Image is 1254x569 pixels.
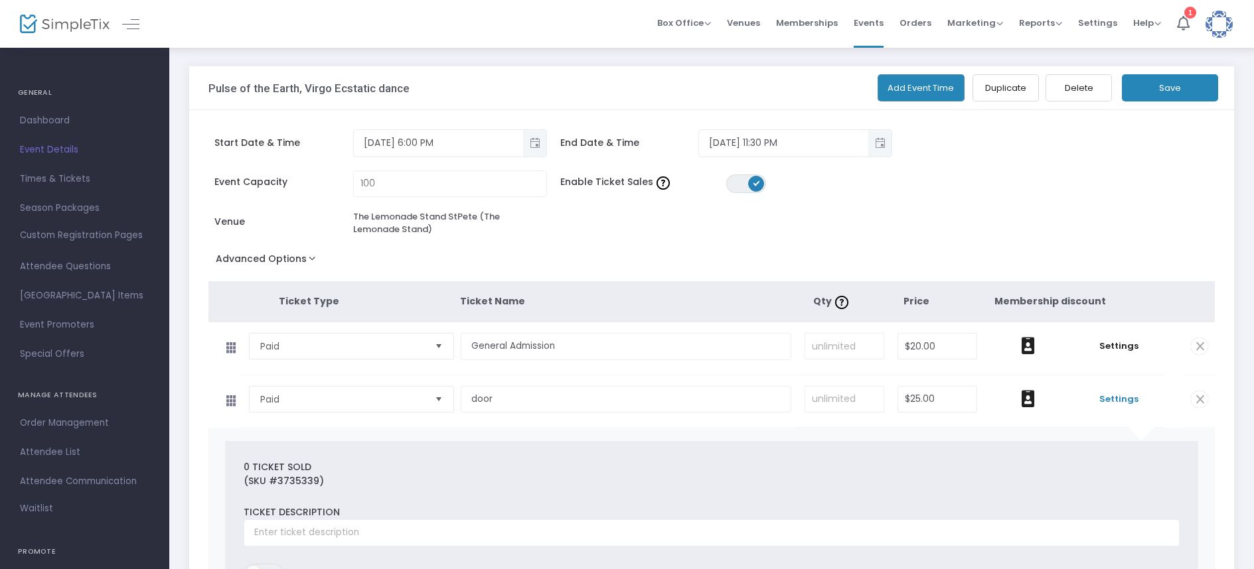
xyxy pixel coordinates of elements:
[260,393,424,406] span: Paid
[20,414,149,432] span: Order Management
[244,460,311,474] label: 0 Ticket sold
[560,136,699,150] span: End Date & Time
[430,334,448,359] button: Select
[1079,340,1158,353] span: Settings
[973,74,1039,101] button: Duplicate
[279,294,339,308] span: Ticket Type
[20,346,149,363] span: Special Offers
[461,386,791,413] input: Enter a ticket type name. e.g. General Admission
[1133,17,1161,29] span: Help
[657,176,670,190] img: question-mark
[776,6,838,40] span: Memberships
[214,175,353,189] span: Event Capacity
[898,387,977,412] input: Price
[835,296,848,309] img: question-mark
[20,316,149,334] span: Event Promoters
[18,80,151,106] h4: GENERAL
[20,444,149,461] span: Attendee List
[1019,17,1062,29] span: Reports
[1122,74,1218,101] button: Save
[20,200,149,217] span: Season Packages
[260,340,424,353] span: Paid
[657,17,711,29] span: Box Office
[460,294,525,308] span: Ticket Name
[805,387,884,412] input: unlimited
[214,215,353,229] span: Venue
[20,287,149,304] span: [GEOGRAPHIC_DATA] Items
[208,82,410,95] h3: Pulse of the Earth, Virgo Ecstatic dance
[461,333,791,360] input: Enter a ticket type name. e.g. General Admission
[1046,74,1112,101] button: Delete
[727,6,760,40] span: Venues
[805,334,884,359] input: unlimited
[868,130,892,157] button: Toggle popup
[20,258,149,275] span: Attendee Questions
[430,387,448,412] button: Select
[354,132,523,154] input: Select date & time
[20,502,53,515] span: Waitlist
[20,141,149,158] span: Event Details
[560,175,726,189] span: Enable Ticket Sales
[813,294,852,308] span: Qty
[994,294,1106,308] span: Membership discount
[244,474,324,488] label: (SKU #3735339)
[699,132,868,154] input: Select date & time
[208,249,329,273] button: Advanced Options
[18,538,151,565] h4: PROMOTE
[244,519,1180,546] input: Enter ticket description
[753,180,759,186] span: ON
[353,210,547,236] div: The Lemonade Stand StPete (The Lemonade Stand)
[878,74,965,101] button: Add Event Time
[903,294,929,308] span: Price
[898,334,977,359] input: Price
[1078,6,1117,40] span: Settings
[523,130,546,157] button: Toggle popup
[20,229,143,242] span: Custom Registration Pages
[1079,393,1158,406] span: Settings
[854,6,884,40] span: Events
[20,112,149,129] span: Dashboard
[214,136,353,150] span: Start Date & Time
[1184,7,1196,19] div: 1
[244,505,340,519] label: Ticket Description
[900,6,931,40] span: Orders
[20,170,149,188] span: Times & Tickets
[20,473,149,490] span: Attendee Communication
[18,382,151,409] h4: MANAGE ATTENDEES
[947,17,1003,29] span: Marketing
